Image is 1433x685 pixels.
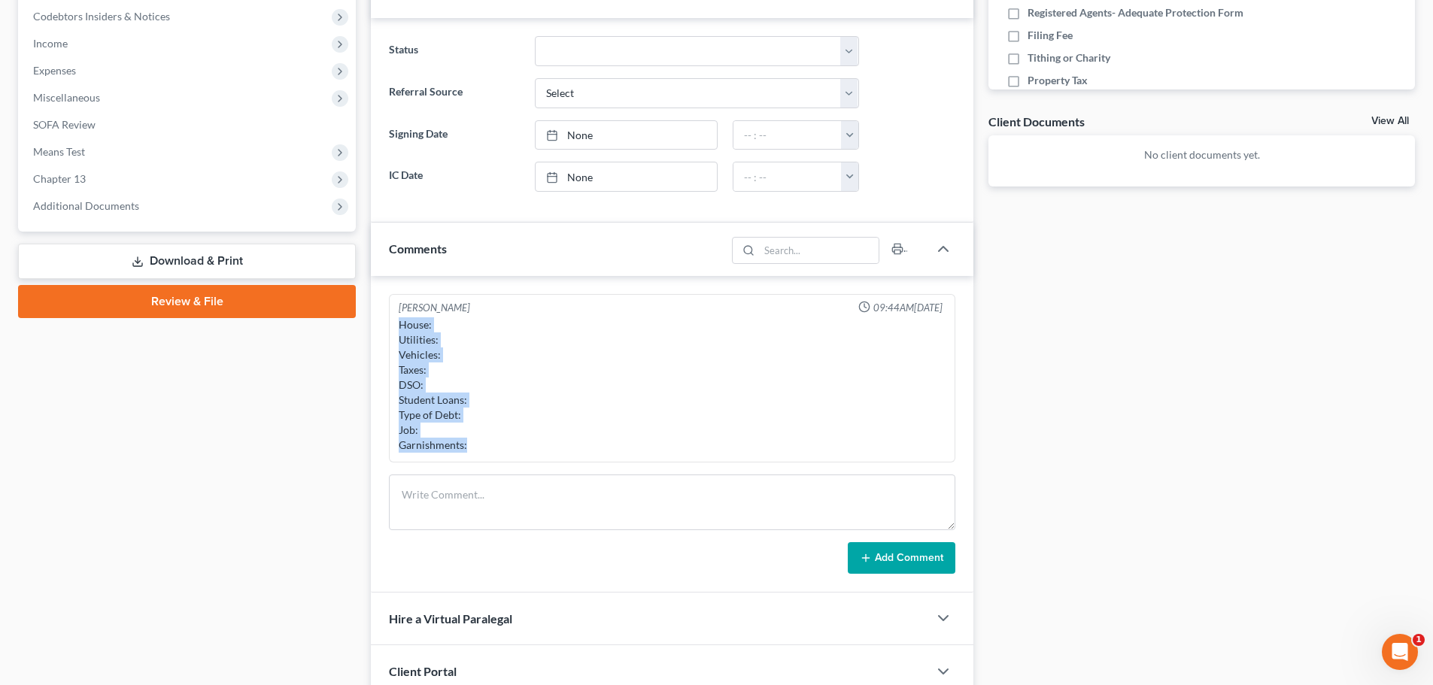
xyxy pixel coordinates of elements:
[33,118,96,131] span: SOFA Review
[33,37,68,50] span: Income
[381,162,527,192] label: IC Date
[21,111,356,138] a: SOFA Review
[873,301,943,315] span: 09:44AM[DATE]
[1413,634,1425,646] span: 1
[33,10,170,23] span: Codebtors Insiders & Notices
[389,241,447,256] span: Comments
[848,542,955,574] button: Add Comment
[733,162,842,191] input: -- : --
[389,611,512,626] span: Hire a Virtual Paralegal
[33,64,76,77] span: Expenses
[33,145,85,158] span: Means Test
[1382,634,1418,670] iframe: Intercom live chat
[536,121,717,150] a: None
[18,285,356,318] a: Review & File
[381,36,527,66] label: Status
[389,664,457,678] span: Client Portal
[536,162,717,191] a: None
[1028,28,1073,43] span: Filing Fee
[1028,50,1110,65] span: Tithing or Charity
[33,199,139,212] span: Additional Documents
[381,120,527,150] label: Signing Date
[381,78,527,108] label: Referral Source
[988,114,1085,129] div: Client Documents
[18,244,356,279] a: Download & Print
[1028,73,1088,88] span: Property Tax
[1371,116,1409,126] a: View All
[1000,147,1403,162] p: No client documents yet.
[399,317,946,453] div: House: Utilities: Vehicles: Taxes: DSO: Student Loans: Type of Debt: Job: Garnishments:
[733,121,842,150] input: -- : --
[399,301,470,315] div: [PERSON_NAME]
[33,172,86,185] span: Chapter 13
[760,238,879,263] input: Search...
[33,91,100,104] span: Miscellaneous
[1028,5,1243,20] span: Registered Agents- Adequate Protection Form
